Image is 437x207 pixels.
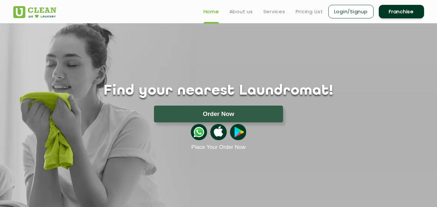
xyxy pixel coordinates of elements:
a: About us [229,8,253,16]
img: playstoreicon.png [230,124,246,140]
a: Home [203,8,219,16]
a: Place Your Order Now [191,144,246,150]
h1: Find your nearest Laundromat! [8,83,429,99]
img: apple-icon.png [210,124,226,140]
img: UClean Laundry and Dry Cleaning [13,6,56,18]
a: Pricing List [296,8,323,16]
a: Login/Signup [328,5,374,18]
button: Order Now [154,106,283,122]
a: Services [263,8,285,16]
img: whatsappicon.png [191,124,207,140]
a: Franchise [379,5,424,18]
